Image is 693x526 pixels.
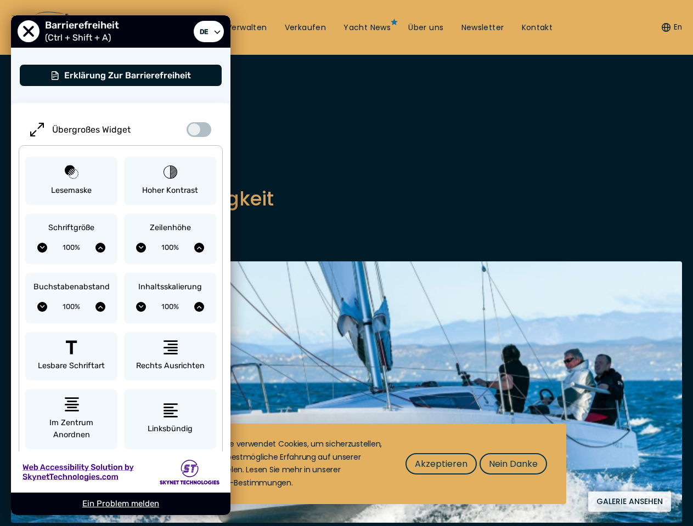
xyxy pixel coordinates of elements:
span: de [197,25,211,38]
a: Web Accessibility Solution by Skynet Technologies Skynet Technologies [11,451,230,493]
button: Erklärung zur Barrierefreiheit [19,64,222,87]
button: Zeilenhöhe verringern [136,243,146,253]
img: Skynet Technologies [160,460,219,484]
span: Erklärung zur Barrierefreiheit [64,70,191,81]
span: Übergroßes Widget [52,124,131,135]
a: Sprache auswählen [194,21,224,43]
span: Akzeptieren [415,457,467,471]
button: Buchstabenabstand verringern [37,302,47,312]
a: Datenschutz-Bestimmungen [182,477,291,488]
span: Aktuelle Inhaltsskalierung [146,299,194,315]
a: Ein Problem melden [82,499,159,508]
div: Diese Website verwendet Cookies, um sicherzustellen, dass Sie die bestmögliche Erfahrung auf unse... [182,438,384,490]
button: Galerie ansehen [588,491,671,512]
button: Schriftgröße vergrößern [95,243,105,253]
a: Yacht News [343,22,391,33]
button: Im Zentrum anordnen [25,389,117,449]
a: Verkaufen [285,22,326,33]
button: Hoher Kontrast [124,157,216,205]
a: Verwalten [227,22,267,33]
span: Aktuelle Zeilenhöhe [146,239,194,256]
button: Erhöhen Sie die Zeilenhöhe [194,243,204,253]
button: Lesbare Schriftart [25,332,117,381]
button: Rechts ausrichten [124,332,216,381]
img: Merk&Merk [11,261,682,523]
div: User Preferences [11,15,230,515]
button: Inhaltsskalierung verringern [136,302,146,312]
a: Über uns [408,22,443,33]
button: Verringern Sie die Schriftgröße [37,243,47,253]
span: Aktuelle Schriftgröße [47,239,95,256]
span: Schriftgröße [48,222,94,234]
span: (Ctrl + Shift + A) [45,32,116,43]
button: Nein Danke [480,453,547,474]
button: Akzeptieren [405,453,477,474]
img: Web Accessibility Solution by Skynet Technologies [22,462,134,482]
button: Schließen Sie das Menü 'Eingabehilfen'. [18,21,40,43]
button: En [662,22,682,33]
span: Aktueller Buchstabenabstand [47,299,95,315]
button: Linksbündig [124,389,216,449]
span: Zeilenhöhe [150,222,191,234]
span: Inhaltsskalierung [138,281,202,293]
span: Barrierefreiheit [45,19,125,31]
span: Buchstabenabstand [33,281,110,293]
button: Lesemaske [25,157,117,205]
button: Inhaltsskalierung erhöhen [194,302,204,312]
a: Kontakt [522,22,553,33]
button: Erhöhen Sie den Buchstabenabstand [95,302,105,312]
span: Nein Danke [489,457,538,471]
a: Newsletter [461,22,504,33]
